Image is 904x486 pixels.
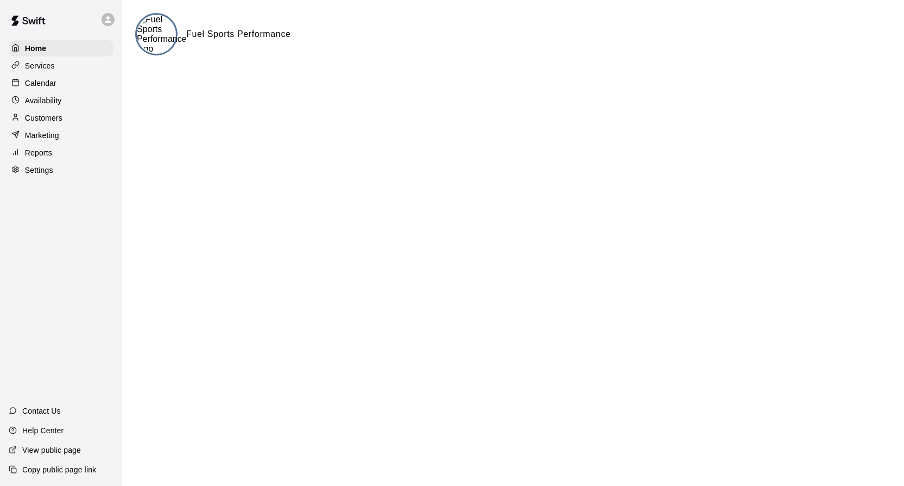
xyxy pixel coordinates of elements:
[25,130,59,141] p: Marketing
[25,95,62,106] p: Availability
[9,145,113,161] a: Reports
[9,92,113,109] a: Availability
[9,110,113,126] a: Customers
[25,43,47,54] p: Home
[25,165,53,176] p: Settings
[22,425,64,436] p: Help Center
[9,75,113,91] a: Calendar
[25,78,56,89] p: Calendar
[25,60,55,71] p: Services
[137,15,187,54] img: Fuel Sports Performance logo
[22,464,96,475] p: Copy public page link
[25,113,62,123] p: Customers
[25,147,52,158] p: Reports
[9,58,113,74] a: Services
[22,445,81,456] p: View public page
[9,162,113,178] a: Settings
[186,27,291,41] h6: Fuel Sports Performance
[22,406,61,416] p: Contact Us
[9,127,113,144] a: Marketing
[9,40,113,57] a: Home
